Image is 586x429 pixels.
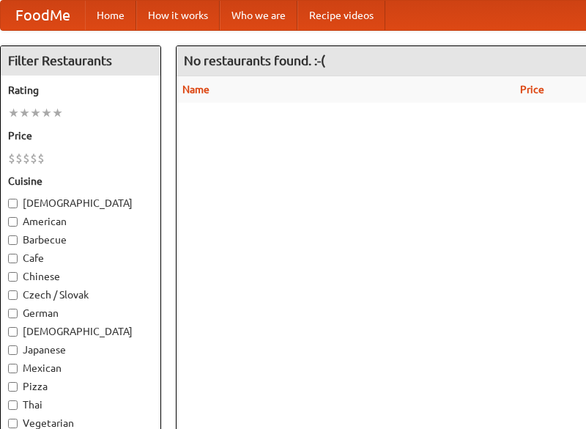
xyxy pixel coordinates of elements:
label: Japanese [8,342,153,357]
input: German [8,309,18,318]
a: How it works [136,1,220,30]
input: Cafe [8,254,18,263]
input: Mexican [8,364,18,373]
label: Czech / Slovak [8,287,153,302]
li: $ [8,150,15,166]
label: Cafe [8,251,153,265]
input: Thai [8,400,18,410]
label: [DEMOGRAPHIC_DATA] [8,196,153,210]
label: Pizza [8,379,153,394]
li: ★ [52,105,63,121]
li: $ [37,150,45,166]
label: Chinese [8,269,153,284]
li: $ [15,150,23,166]
label: Mexican [8,361,153,375]
input: Japanese [8,345,18,355]
label: American [8,214,153,229]
input: Barbecue [8,235,18,245]
a: Home [85,1,136,30]
a: Who we are [220,1,297,30]
h5: Rating [8,83,153,98]
h4: Filter Restaurants [1,46,160,76]
input: [DEMOGRAPHIC_DATA] [8,327,18,337]
li: ★ [30,105,41,121]
input: Czech / Slovak [8,290,18,300]
li: $ [23,150,30,166]
a: Price [520,84,544,95]
input: American [8,217,18,227]
li: ★ [19,105,30,121]
a: Recipe videos [297,1,385,30]
input: Chinese [8,272,18,282]
label: Thai [8,397,153,412]
li: ★ [41,105,52,121]
input: [DEMOGRAPHIC_DATA] [8,199,18,208]
a: Name [182,84,209,95]
li: $ [30,150,37,166]
label: [DEMOGRAPHIC_DATA] [8,324,153,339]
ng-pluralize: No restaurants found. :-( [184,54,325,67]
li: ★ [8,105,19,121]
input: Vegetarian [8,419,18,428]
h5: Cuisine [8,174,153,188]
input: Pizza [8,382,18,392]
a: FoodMe [1,1,85,30]
h5: Price [8,128,153,143]
label: Barbecue [8,232,153,247]
label: German [8,306,153,320]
